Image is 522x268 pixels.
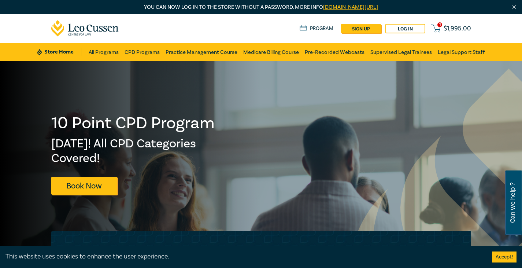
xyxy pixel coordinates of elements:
[125,43,160,61] a: CPD Programs
[492,252,517,263] button: Accept cookies
[51,177,117,195] a: Book Now
[51,3,471,11] p: You can now log in to the store without a password. More info
[509,175,516,231] span: Can we help ?
[323,4,378,11] a: [DOMAIN_NAME][URL]
[243,43,299,61] a: Medicare Billing Course
[437,22,442,27] span: 1
[511,4,517,10] img: Close
[5,252,481,261] div: This website uses cookies to enhance the user experience.
[385,24,425,33] a: Log in
[341,24,381,33] a: sign up
[37,48,81,56] a: Store Home
[300,25,334,33] a: Program
[305,43,364,61] a: Pre-Recorded Webcasts
[166,43,237,61] a: Practice Management Course
[51,136,215,166] h2: [DATE]! All CPD Categories Covered!
[89,43,119,61] a: All Programs
[444,25,471,33] span: $ 1,995.00
[438,43,485,61] a: Legal Support Staff
[370,43,432,61] a: Supervised Legal Trainees
[51,114,215,133] h1: 10 Point CPD Program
